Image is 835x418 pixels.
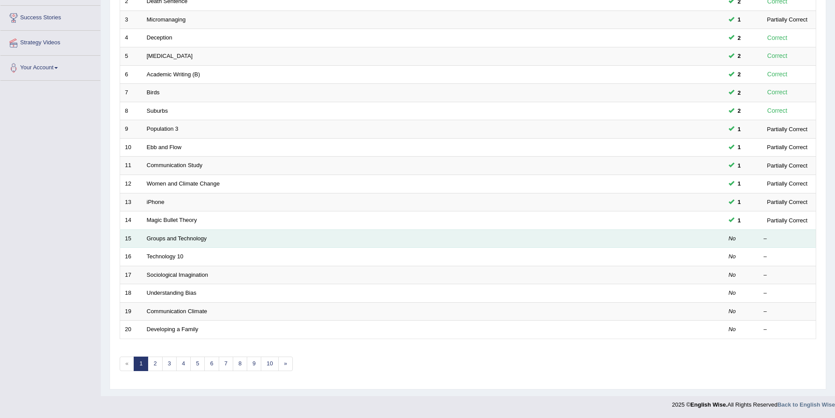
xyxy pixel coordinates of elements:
[190,357,205,371] a: 5
[734,88,744,97] span: You can still take this question
[734,197,744,207] span: You can still take this question
[728,272,736,278] em: No
[176,357,191,371] a: 4
[147,235,207,242] a: Groups and Technology
[728,326,736,332] em: No
[120,175,142,193] td: 12
[147,71,200,78] a: Academic Writing (B)
[120,29,142,47] td: 4
[261,357,278,371] a: 10
[764,216,811,225] div: Partially Correct
[147,107,168,114] a: Suburbs
[734,15,744,24] span: You can still take this question
[120,284,142,303] td: 18
[778,401,835,408] a: Back to English Wise
[147,289,196,296] a: Understanding Bias
[734,161,744,170] span: You can still take this question
[764,307,811,316] div: –
[147,16,186,23] a: Micromanaging
[120,138,142,157] td: 10
[120,229,142,248] td: 15
[764,106,791,116] div: Correct
[147,272,208,278] a: Sociological Imagination
[147,89,160,96] a: Birds
[734,33,744,43] span: You can still take this question
[147,199,164,205] a: iPhone
[120,47,142,66] td: 5
[672,396,835,409] div: 2025 © All Rights Reserved
[734,125,744,134] span: You can still take this question
[120,65,142,84] td: 6
[690,401,727,408] strong: English Wise.
[764,15,811,24] div: Partially Correct
[764,289,811,297] div: –
[147,34,173,41] a: Deception
[734,179,744,188] span: You can still take this question
[147,162,203,168] a: Communication Study
[162,357,177,371] a: 3
[147,308,207,314] a: Communication Climate
[120,11,142,29] td: 3
[204,357,219,371] a: 6
[764,51,791,61] div: Correct
[147,125,178,132] a: Population 3
[764,253,811,261] div: –
[764,143,811,152] div: Partially Correct
[120,266,142,284] td: 17
[120,302,142,321] td: 19
[734,106,744,115] span: You can still take this question
[134,357,148,371] a: 1
[734,216,744,225] span: You can still take this question
[120,248,142,266] td: 16
[120,321,142,339] td: 20
[734,70,744,79] span: You can still take this question
[764,271,811,279] div: –
[728,289,736,296] em: No
[734,51,744,61] span: You can still take this question
[728,308,736,314] em: No
[120,102,142,120] td: 8
[764,33,791,43] div: Correct
[0,56,100,78] a: Your Account
[120,84,142,102] td: 7
[278,357,293,371] a: »
[147,253,184,260] a: Technology 10
[764,87,791,97] div: Correct
[734,143,744,152] span: You can still take this question
[247,357,261,371] a: 9
[148,357,162,371] a: 2
[728,235,736,242] em: No
[120,193,142,211] td: 13
[120,211,142,230] td: 14
[0,6,100,28] a: Success Stories
[147,217,197,223] a: Magic Bullet Theory
[764,69,791,79] div: Correct
[147,144,182,150] a: Ebb and Flow
[120,357,134,371] span: «
[147,180,220,187] a: Women and Climate Change
[120,120,142,139] td: 9
[764,197,811,207] div: Partially Correct
[147,326,199,332] a: Developing a Family
[233,357,247,371] a: 8
[764,179,811,188] div: Partially Correct
[764,235,811,243] div: –
[0,31,100,53] a: Strategy Videos
[219,357,233,371] a: 7
[728,253,736,260] em: No
[764,125,811,134] div: Partially Correct
[764,325,811,334] div: –
[147,53,193,59] a: [MEDICAL_DATA]
[764,161,811,170] div: Partially Correct
[120,157,142,175] td: 11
